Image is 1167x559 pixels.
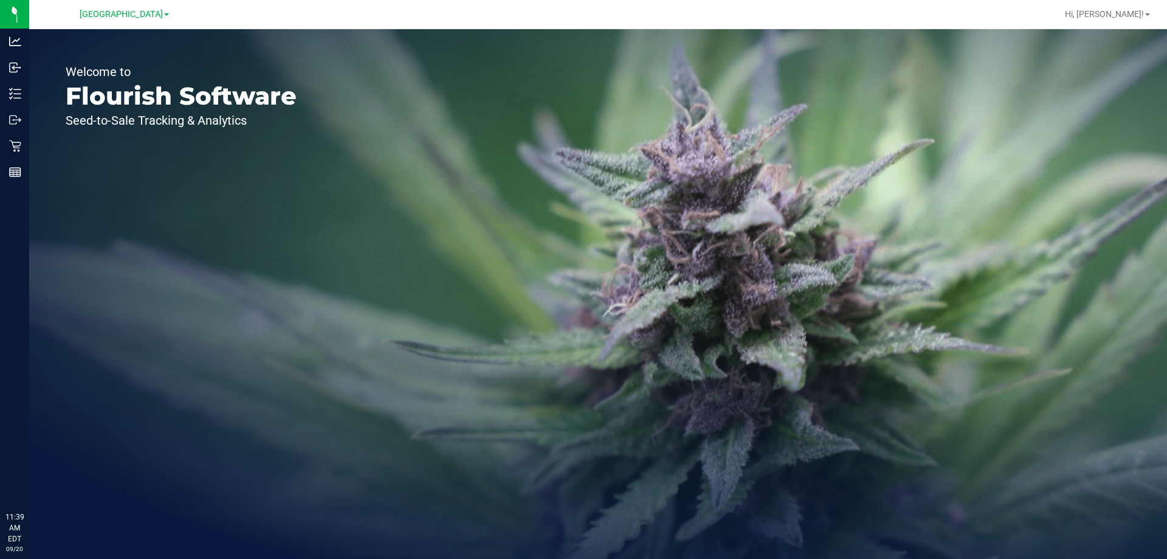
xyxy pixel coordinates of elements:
span: [GEOGRAPHIC_DATA] [80,9,163,19]
inline-svg: Outbound [9,114,21,126]
p: Flourish Software [66,84,297,108]
inline-svg: Analytics [9,35,21,47]
inline-svg: Inventory [9,88,21,100]
p: Welcome to [66,66,297,78]
inline-svg: Inbound [9,61,21,74]
p: Seed-to-Sale Tracking & Analytics [66,114,297,127]
inline-svg: Reports [9,166,21,178]
p: 11:39 AM EDT [5,512,24,544]
p: 09/20 [5,544,24,554]
span: Hi, [PERSON_NAME]! [1065,9,1144,19]
iframe: Resource center [12,462,49,498]
inline-svg: Retail [9,140,21,152]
